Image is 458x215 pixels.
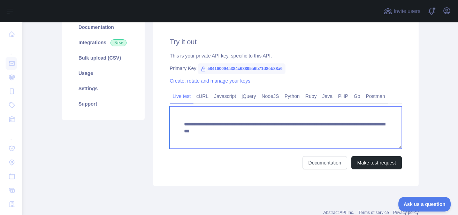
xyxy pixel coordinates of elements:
[70,35,136,50] a: Integrations New
[259,91,282,102] a: NodeJS
[363,91,388,102] a: Postman
[170,65,402,72] div: Primary Key:
[393,210,419,215] a: Privacy policy
[303,156,347,169] a: Documentation
[70,50,136,66] a: Bulk upload (CSV)
[70,20,136,35] a: Documentation
[70,81,136,96] a: Settings
[70,96,136,112] a: Support
[170,37,402,47] h2: Try it out
[320,91,336,102] a: Java
[398,197,451,212] iframe: Toggle Customer Support
[170,78,250,84] a: Create, rotate and manage your keys
[70,66,136,81] a: Usage
[358,210,389,215] a: Terms of service
[193,91,211,102] a: cURL
[335,91,351,102] a: PHP
[323,210,354,215] a: Abstract API Inc.
[198,63,285,74] span: 584160094a384c68895a6b71d8eb88a6
[110,39,127,46] span: New
[6,42,17,56] div: ...
[6,127,17,141] div: ...
[211,91,239,102] a: Javascript
[170,52,402,59] div: This is your private API key, specific to this API.
[351,156,402,169] button: Make test request
[394,7,420,15] span: Invite users
[351,91,363,102] a: Go
[282,91,303,102] a: Python
[303,91,320,102] a: Ruby
[170,91,193,102] a: Live test
[382,6,422,17] button: Invite users
[239,91,259,102] a: jQuery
